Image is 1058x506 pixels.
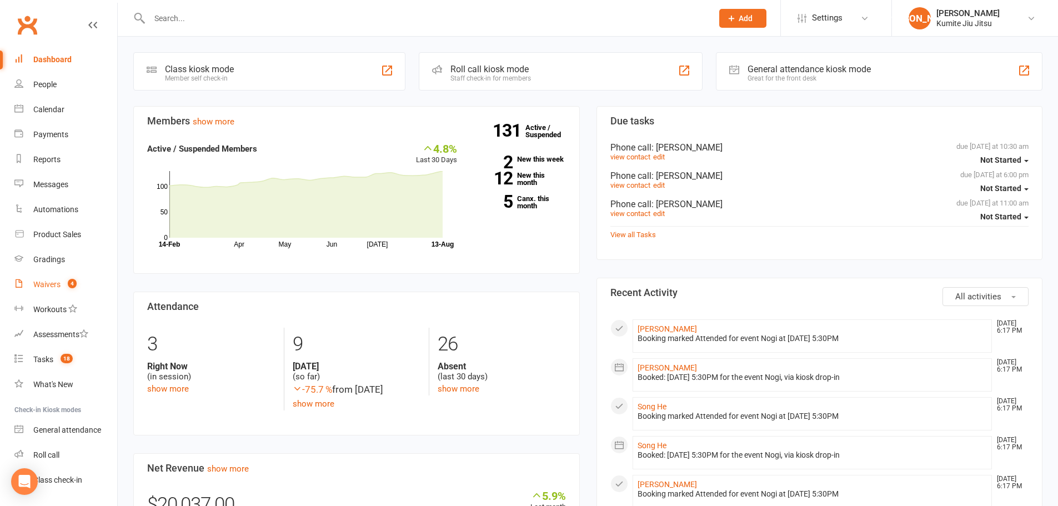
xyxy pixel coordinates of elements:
div: from [DATE] [293,382,420,397]
div: Roll call [33,450,59,459]
div: Member self check-in [165,74,234,82]
strong: 131 [493,122,525,139]
a: show more [293,399,334,409]
div: Booked: [DATE] 5:30PM for the event Nogi, via kiosk drop-in [638,373,987,382]
a: Dashboard [14,47,117,72]
h3: Net Revenue [147,463,566,474]
a: view contact [610,153,650,161]
h3: Due tasks [610,116,1029,127]
div: Workouts [33,305,67,314]
strong: Absent [438,361,565,372]
a: Payments [14,122,117,147]
strong: 5 [474,193,513,210]
time: [DATE] 6:17 PM [991,359,1028,373]
a: view contact [610,209,650,218]
a: Roll call [14,443,117,468]
div: Phone call [610,199,1029,209]
button: Not Started [980,207,1029,227]
a: Waivers 4 [14,272,117,297]
span: Not Started [980,156,1021,164]
h3: Members [147,116,566,127]
button: All activities [942,287,1029,306]
div: 4.8% [416,142,457,154]
div: [PERSON_NAME] [936,8,1000,18]
a: [PERSON_NAME] [638,480,697,489]
button: Add [719,9,766,28]
div: Payments [33,130,68,139]
div: (in session) [147,361,275,382]
span: : [PERSON_NAME] [651,142,723,153]
span: 4 [68,279,77,288]
a: Assessments [14,322,117,347]
a: Song He [638,441,666,450]
a: [PERSON_NAME] [638,324,697,333]
span: Add [739,14,753,23]
div: Reports [33,155,61,164]
div: General attendance [33,425,101,434]
div: [PERSON_NAME] [909,7,931,29]
div: Assessments [33,330,88,339]
div: Booking marked Attended for event Nogi at [DATE] 5:30PM [638,334,987,343]
a: Calendar [14,97,117,122]
strong: Right Now [147,361,275,372]
div: Staff check-in for members [450,74,531,82]
div: Automations [33,205,78,214]
div: General attendance kiosk mode [748,64,871,74]
a: Messages [14,172,117,197]
strong: 12 [474,170,513,187]
a: show more [147,384,189,394]
div: Last 30 Days [416,142,457,166]
div: 5.9% [530,489,566,502]
span: Not Started [980,212,1021,221]
div: People [33,80,57,89]
div: Booked: [DATE] 5:30PM for the event Nogi, via kiosk drop-in [638,450,987,460]
span: -75.7 % [293,384,332,395]
a: Gradings [14,247,117,272]
input: Search... [146,11,705,26]
a: Class kiosk mode [14,468,117,493]
a: Workouts [14,297,117,322]
span: : [PERSON_NAME] [651,171,723,181]
div: 26 [438,328,565,361]
a: Clubworx [13,11,41,39]
a: Tasks 18 [14,347,117,372]
h3: Recent Activity [610,287,1029,298]
a: 2New this week [474,156,566,163]
a: Automations [14,197,117,222]
div: 9 [293,328,420,361]
a: Song He [638,402,666,411]
span: Not Started [980,184,1021,193]
time: [DATE] 6:17 PM [991,437,1028,451]
div: Dashboard [33,55,72,64]
div: Tasks [33,355,53,364]
div: Class check-in [33,475,82,484]
div: Gradings [33,255,65,264]
span: : [PERSON_NAME] [651,199,723,209]
strong: 2 [474,154,513,171]
a: General attendance kiosk mode [14,418,117,443]
a: edit [653,153,665,161]
strong: [DATE] [293,361,420,372]
time: [DATE] 6:17 PM [991,398,1028,412]
a: edit [653,209,665,218]
a: 12New this month [474,172,566,186]
a: View all Tasks [610,231,656,239]
a: show more [438,384,479,394]
span: 18 [61,354,73,363]
time: [DATE] 6:17 PM [991,320,1028,334]
a: edit [653,181,665,189]
div: Kumite Jiu Jitsu [936,18,1000,28]
div: Class kiosk mode [165,64,234,74]
button: Not Started [980,179,1029,199]
div: Phone call [610,142,1029,153]
div: Calendar [33,105,64,114]
div: Booking marked Attended for event Nogi at [DATE] 5:30PM [638,489,987,499]
div: Messages [33,180,68,189]
div: (last 30 days) [438,361,565,382]
div: Phone call [610,171,1029,181]
a: People [14,72,117,97]
div: 3 [147,328,275,361]
a: Reports [14,147,117,172]
strong: Active / Suspended Members [147,144,257,154]
span: All activities [955,292,1001,302]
